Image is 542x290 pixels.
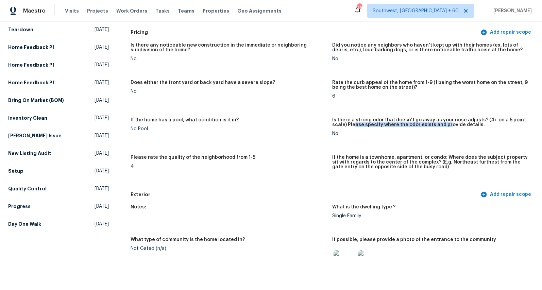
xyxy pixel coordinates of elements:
a: [PERSON_NAME] Issue[DATE] [8,130,109,142]
span: Add repair scope [482,190,531,199]
span: [DATE] [95,26,109,33]
a: Home Feedback P1[DATE] [8,76,109,89]
div: No [131,56,327,61]
div: Single Family [332,214,528,218]
a: Bring On Market (BOM)[DATE] [8,94,109,106]
span: [PERSON_NAME] [491,7,532,14]
span: Geo Assignments [237,7,282,14]
a: Inventory Clean[DATE] [8,112,109,124]
span: Tasks [155,8,170,13]
h5: Is there any noticeable new construction in the immediate or neighboring subdivision of the home? [131,43,327,52]
div: No [131,89,327,94]
span: [DATE] [95,168,109,174]
h5: Inventory Clean [8,115,47,121]
div: Not Gated (n/a) [131,246,327,251]
h5: If the home is a townhome, apartment, or condo: Where does the subject property sit with regards ... [332,155,528,169]
div: No [332,56,528,61]
h5: Please rate the quality of the neighborhood from 1-5 [131,155,255,160]
span: [DATE] [95,79,109,86]
h5: Did you notice any neighbors who haven't kept up with their homes (ex. lots of debris, etc.), lou... [332,43,528,52]
h5: If possible, please provide a photo of the entrance to the community [332,237,496,242]
h5: If the home has a pool, what condition is it in? [131,118,239,122]
h5: Quality Control [8,185,47,192]
div: 4 [131,164,327,169]
a: Home Feedback P1[DATE] [8,41,109,53]
h5: Progress [8,203,31,210]
span: [DATE] [95,150,109,157]
h5: Is there a strong odor that doesn't go away as your nose adjusts? (4+ on a 5 point scale) Please ... [332,118,528,127]
h5: Exterior [131,191,479,198]
div: No [332,131,528,136]
h5: Home Feedback P1 [8,62,54,68]
span: [DATE] [95,185,109,192]
div: 6 [332,94,528,99]
span: Properties [203,7,229,14]
button: Add repair scope [479,26,534,39]
h5: Bring On Market (BOM) [8,97,64,104]
span: [DATE] [95,115,109,121]
h5: New Listing Audit [8,150,51,157]
h5: What is the dwelling type ? [332,205,395,209]
span: Maestro [23,7,46,14]
h5: Does either the front yard or back yard have a severe slope? [131,80,275,85]
a: Setup[DATE] [8,165,109,177]
span: Add repair scope [482,28,531,37]
span: Projects [87,7,108,14]
h5: Teardown [8,26,33,33]
button: Add repair scope [479,188,534,201]
span: [DATE] [95,44,109,51]
span: [DATE] [95,221,109,227]
a: Progress[DATE] [8,200,109,212]
h5: Notes: [131,205,146,209]
span: Teams [178,7,194,14]
span: [DATE] [95,203,109,210]
h5: Rate the curb appeal of the home from 1-9 (1 being the worst home on the street, 9 being the best... [332,80,528,90]
h5: Pricing [131,29,479,36]
div: No Pool [131,126,327,131]
div: 776 [357,4,362,11]
span: Visits [65,7,79,14]
span: [DATE] [95,132,109,139]
span: [DATE] [95,97,109,104]
a: Quality Control[DATE] [8,183,109,195]
a: Day One Walk[DATE] [8,218,109,230]
span: Southwest, [GEOGRAPHIC_DATA] + 60 [373,7,459,14]
span: Work Orders [116,7,147,14]
span: [DATE] [95,62,109,68]
h5: What type of community is the home located in? [131,237,245,242]
h5: [PERSON_NAME] Issue [8,132,62,139]
a: New Listing Audit[DATE] [8,147,109,159]
h5: Home Feedback P1 [8,79,54,86]
h5: Day One Walk [8,221,41,227]
h5: Setup [8,168,23,174]
a: Home Feedback P1[DATE] [8,59,109,71]
h5: Home Feedback P1 [8,44,54,51]
a: Teardown[DATE] [8,23,109,36]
